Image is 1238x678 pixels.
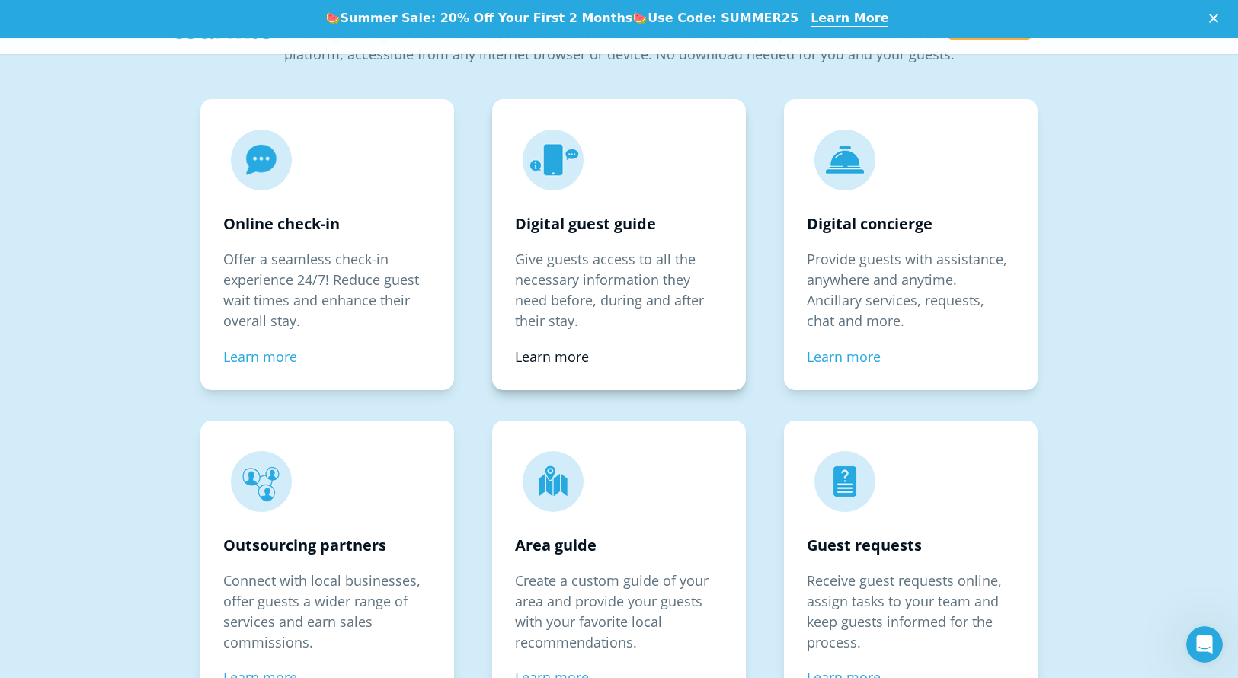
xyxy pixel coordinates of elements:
b: Summer Sale: 20% Off Your First 2 Months [341,11,633,25]
a: Learn more [807,347,881,366]
strong: Online check-in [223,213,340,234]
p: Create a custom guide of your area and provide your guests with your favorite local recommendations. [515,571,723,653]
p: Provide guests with assistance, anywhere and anytime. Ancillary services, requests, chat and more. [807,249,1015,331]
div: 🍉 🍉 [325,11,799,26]
b: Use Code: SUMMER25 [648,11,798,25]
a: Learn More [811,11,888,27]
div: Close [1209,14,1224,23]
p: Offer a seamless check-in experience 24/7! Reduce guest wait times and enhance their overall stay. [223,249,431,331]
strong: Area guide [515,535,597,555]
strong: Outsourcing partners [223,535,386,555]
strong: Digital concierge [807,213,932,234]
strong: Guest requests [807,535,922,555]
a: Learn more [515,347,589,366]
p: Receive guest requests online, assign tasks to your team and keep guests informed for the process. [807,571,1015,653]
a: Learn more [223,347,297,366]
strong: Digital guest guide [515,213,656,234]
p: Give guests access to all the necessary information they need before, during and after their stay. [515,249,723,331]
p: Connect with local businesses, offer guests a wider range of services and earn sales commissions. [223,571,431,653]
iframe: Intercom live chat [1186,626,1223,663]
